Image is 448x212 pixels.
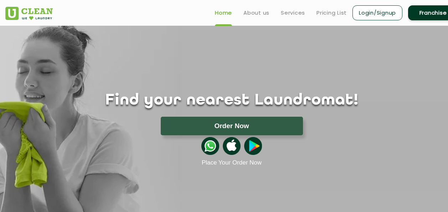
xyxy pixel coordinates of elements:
[281,9,305,17] a: Services
[244,137,262,155] img: playstoreicon.png
[223,137,241,155] img: apple-icon.png
[243,9,269,17] a: About us
[201,137,219,155] img: whatsappicon.png
[202,159,262,166] a: Place Your Order Now
[161,117,303,135] button: Order Now
[5,7,53,20] img: UClean Laundry and Dry Cleaning
[316,9,347,17] a: Pricing List
[352,5,402,20] a: Login/Signup
[215,9,232,17] a: Home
